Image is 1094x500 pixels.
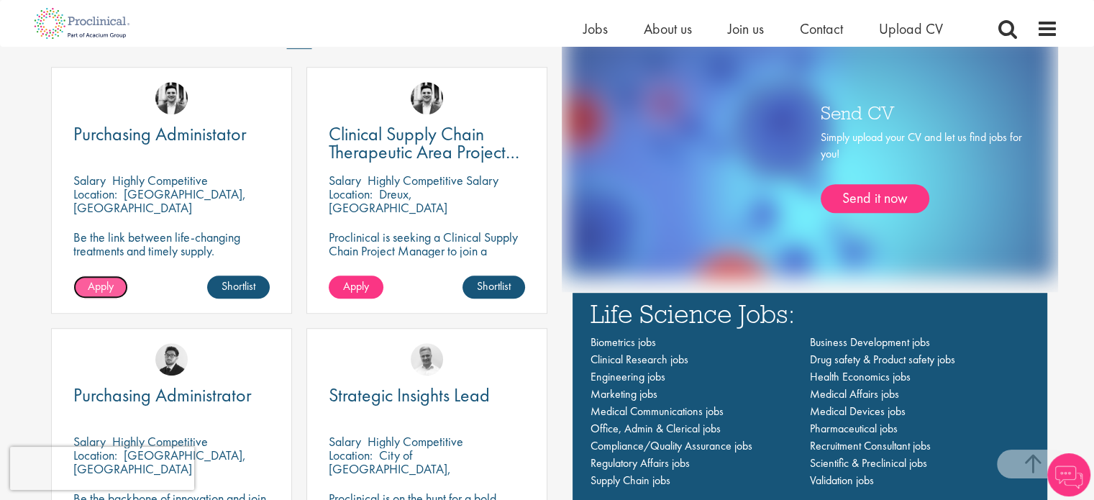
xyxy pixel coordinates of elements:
img: Edward Little [411,82,443,114]
span: Location: [329,447,373,463]
div: Simply upload your CV and let us find jobs for you! [821,129,1022,213]
a: Validation jobs [810,473,874,488]
h3: Life Science Jobs: [591,300,1029,327]
a: Strategic Insights Lead [329,386,525,404]
h3: Send CV [821,103,1022,122]
p: Highly Competitive Salary [368,172,498,188]
span: Clinical Supply Chain Therapeutic Area Project Manager [329,122,519,182]
img: Joshua Bye [411,343,443,376]
a: Shortlist [207,276,270,299]
span: Purchasing Administator [73,122,247,146]
span: Purchasing Administrator [73,383,252,407]
a: Apply [329,276,383,299]
span: Salary [329,172,361,188]
span: Apply [343,278,369,294]
a: Contact [800,19,843,38]
p: [GEOGRAPHIC_DATA], [GEOGRAPHIC_DATA] [73,186,246,216]
a: Marketing jobs [591,386,657,401]
a: Scientific & Preclinical jobs [810,455,927,471]
p: Dreux, [GEOGRAPHIC_DATA] [329,186,447,216]
a: Business Development jobs [810,335,930,350]
a: Regulatory Affairs jobs [591,455,690,471]
a: Supply Chain jobs [591,473,670,488]
p: Be the link between life-changing treatments and timely supply. [73,230,270,258]
a: Apply [73,276,128,299]
span: Salary [73,433,106,450]
span: Location: [329,186,373,202]
p: Proclinical is seeking a Clinical Supply Chain Project Manager to join a dynamic team dedicated t... [329,230,525,299]
a: Send it now [821,184,929,213]
a: Recruitment Consultant jobs [810,438,931,453]
img: Chatbot [1047,453,1090,496]
p: City of [GEOGRAPHIC_DATA], [GEOGRAPHIC_DATA] [329,447,451,491]
a: Pharmaceutical jobs [810,421,898,436]
a: About us [644,19,692,38]
img: one [565,31,1055,278]
p: Highly Competitive [368,433,463,450]
a: Upload CV [879,19,943,38]
iframe: reCAPTCHA [10,447,194,490]
a: Clinical Supply Chain Therapeutic Area Project Manager [329,125,525,161]
a: Drug safety & Product safety jobs [810,352,955,367]
a: Office, Admin & Clerical jobs [591,421,721,436]
span: Apply [88,278,114,294]
a: Jobs [583,19,608,38]
span: Location: [73,186,117,202]
a: Purchasing Administrator [73,386,270,404]
a: Medical Communications jobs [591,404,724,419]
a: Join us [728,19,764,38]
nav: Main navigation [591,334,1029,489]
img: Edward Little [155,82,188,114]
span: Strategic Insights Lead [329,383,490,407]
a: Clinical Research jobs [591,352,688,367]
p: Highly Competitive [112,433,208,450]
a: Medical Devices jobs [810,404,906,419]
a: Shortlist [462,276,525,299]
a: Purchasing Administator [73,125,270,143]
span: Salary [329,433,361,450]
a: Health Economics jobs [810,369,911,384]
a: Engineering jobs [591,369,665,384]
p: Highly Competitive [112,172,208,188]
a: Compliance/Quality Assurance jobs [591,438,752,453]
span: Salary [73,172,106,188]
a: Biometrics jobs [591,335,656,350]
img: Todd Wigmore [155,343,188,376]
a: Medical Affairs jobs [810,386,899,401]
